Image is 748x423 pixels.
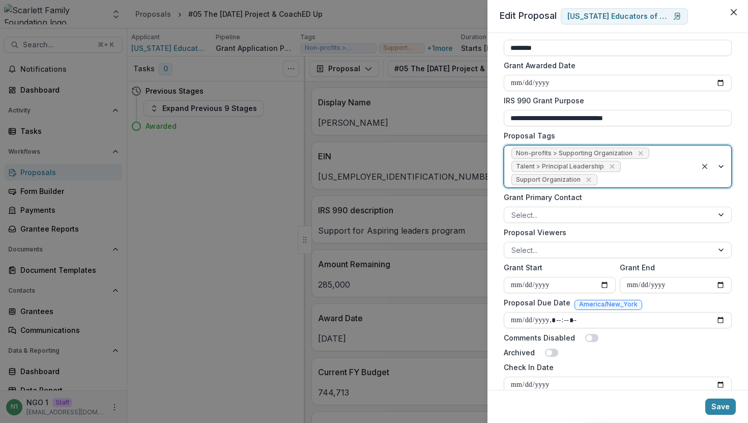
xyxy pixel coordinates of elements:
button: Close [726,4,742,20]
span: America/New_York [579,301,638,308]
label: Archived [504,347,535,358]
div: Remove Talent > Principal Leadership [607,161,617,172]
div: Remove Support Organization [584,175,594,185]
p: [US_STATE] Educators of Color Alliance (TECA) [567,12,669,21]
span: Edit Proposal [500,10,557,21]
label: Grant Awarded Date [504,60,726,71]
span: Talent > Principal Leadership [516,163,604,170]
label: Comments Disabled [504,332,575,343]
button: Save [705,399,736,415]
div: Clear selected options [699,160,711,173]
a: [US_STATE] Educators of Color Alliance (TECA) [561,8,688,24]
label: IRS 990 Grant Purpose [504,95,726,106]
span: Non-profits > Supporting Organization [516,150,632,157]
label: Grant Primary Contact [504,192,726,203]
label: Proposal Due Date [504,297,570,308]
span: Support Organization [516,176,581,183]
label: Grant End [620,262,726,273]
label: Proposal Viewers [504,227,726,238]
div: Remove Non-profits > Supporting Organization [636,148,646,158]
label: Check In Date [504,362,726,373]
label: Proposal Tags [504,130,726,141]
label: Grant Start [504,262,610,273]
